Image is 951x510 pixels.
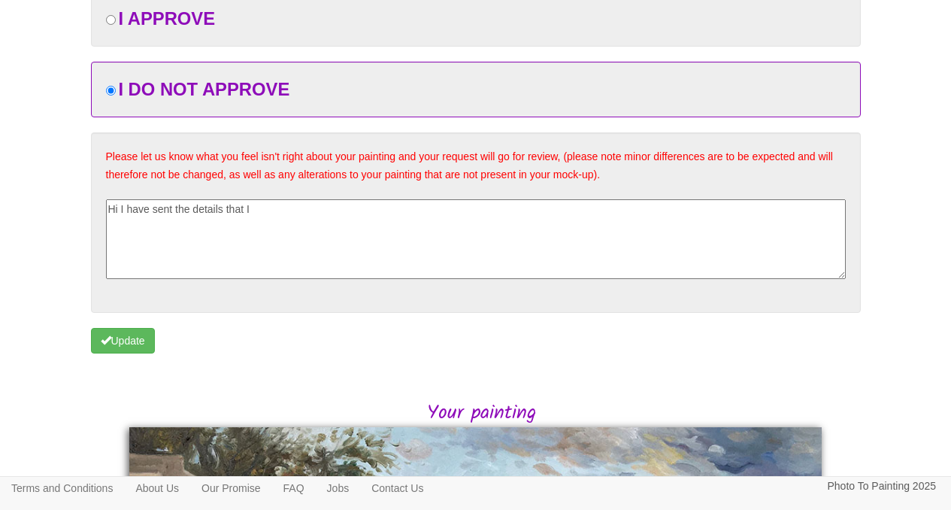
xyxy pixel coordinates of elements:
[106,147,846,184] p: Please let us know what you feel isn't right about your painting and your request will go for rev...
[118,8,215,29] span: I APPROVE
[124,477,190,499] a: About Us
[91,328,155,354] button: Update
[827,477,936,496] p: Photo To Painting 2025
[190,477,272,499] a: Our Promise
[316,477,361,499] a: Jobs
[102,402,861,424] h2: Your painting
[360,477,435,499] a: Contact Us
[272,477,316,499] a: FAQ
[118,79,289,99] span: I DO NOT APPROVE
